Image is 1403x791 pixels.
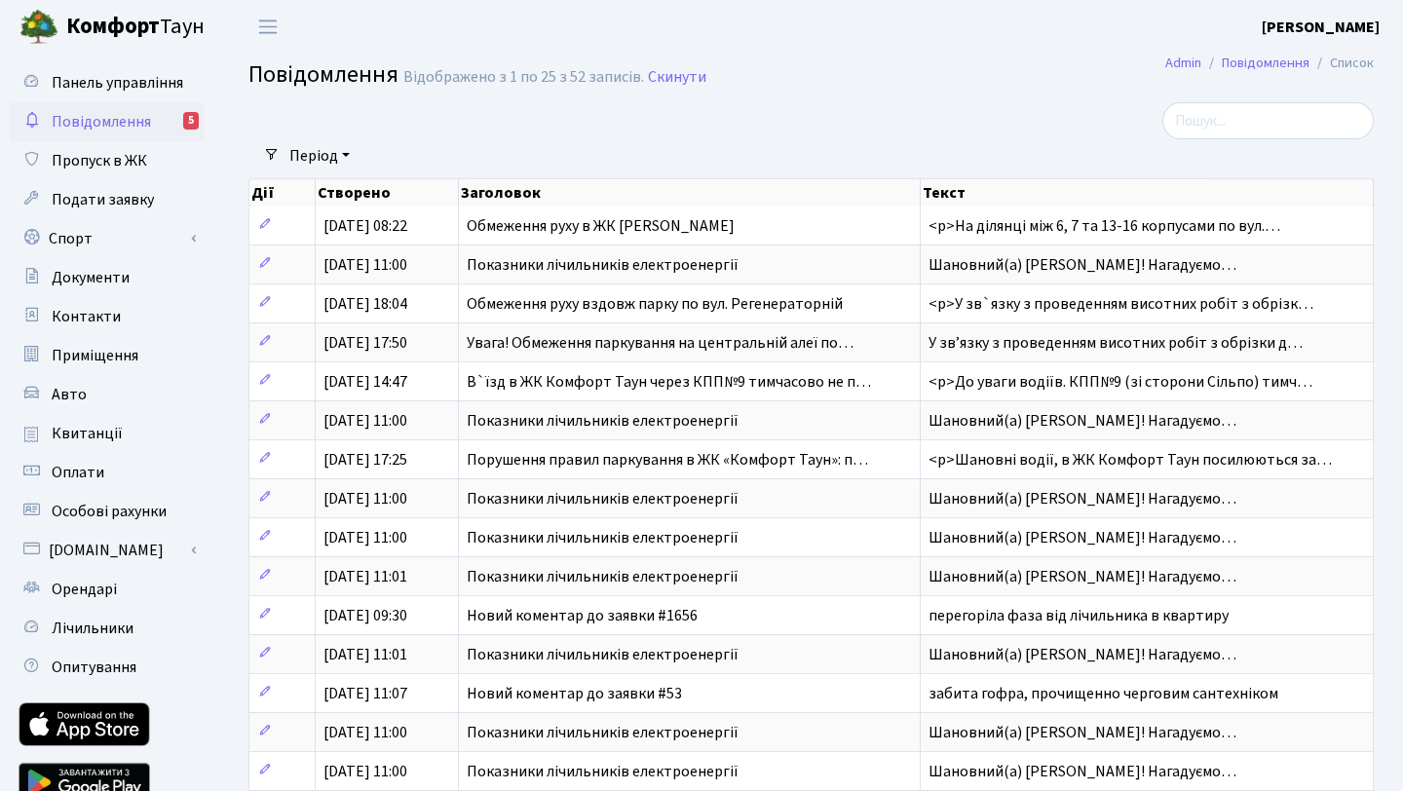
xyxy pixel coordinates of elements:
[467,293,843,315] span: Обмеження руху вздовж парку по вул. Регенераторній
[929,215,1280,237] span: <p>На ділянці між 6, 7 та 13-16 корпусами по вул.…
[929,332,1303,354] span: У звʼязку з проведенням висотних робіт з обрізки д…
[19,8,58,47] img: logo.png
[52,501,167,522] span: Особові рахунки
[10,180,205,219] a: Подати заявку
[467,566,739,587] span: Показники лічильників електроенергії
[52,657,136,678] span: Опитування
[52,267,130,288] span: Документи
[323,293,407,315] span: [DATE] 18:04
[10,531,205,570] a: [DOMAIN_NAME]
[10,453,205,492] a: Оплати
[244,11,292,43] button: Переключити навігацію
[10,414,205,453] a: Квитанції
[10,336,205,375] a: Приміщення
[467,449,868,471] span: Порушення правил паркування в ЖК «Комфорт Таун»: п…
[929,722,1236,743] span: Шановний(а) [PERSON_NAME]! Нагадуємо…
[323,683,407,704] span: [DATE] 11:07
[66,11,160,42] b: Комфорт
[10,141,205,180] a: Пропуск в ЖК
[648,68,706,87] a: Скинути
[929,683,1278,704] span: забита гофра, прочищенно черговим сантехніком
[323,371,407,393] span: [DATE] 14:47
[1309,53,1374,74] li: Список
[467,605,698,626] span: Новий коментар до заявки #1656
[467,371,871,393] span: В`їзд в ЖК Комфорт Таун через КПП№9 тимчасово не п…
[1262,17,1380,38] b: [PERSON_NAME]
[10,570,205,609] a: Орендарі
[323,449,407,471] span: [DATE] 17:25
[52,189,154,210] span: Подати заявку
[929,566,1236,587] span: Шановний(а) [PERSON_NAME]! Нагадуємо…
[10,375,205,414] a: Авто
[183,112,199,130] div: 5
[323,215,407,237] span: [DATE] 08:22
[467,332,853,354] span: Увага! Обмеження паркування на центральній алеї по…
[52,384,87,405] span: Авто
[921,179,1374,207] th: Текст
[929,371,1312,393] span: <p>До уваги водіїв. КПП№9 (зі сторони Сільпо) тимч…
[52,345,138,366] span: Приміщення
[323,605,407,626] span: [DATE] 09:30
[929,410,1236,432] span: Шановний(а) [PERSON_NAME]! Нагадуємо…
[66,11,205,44] span: Таун
[467,488,739,509] span: Показники лічильників електроенергії
[459,179,921,207] th: Заголовок
[323,488,407,509] span: [DATE] 11:00
[1162,102,1374,139] input: Пошук...
[323,644,407,665] span: [DATE] 11:01
[467,527,739,548] span: Показники лічильників електроенергії
[403,68,644,87] div: Відображено з 1 по 25 з 52 записів.
[323,410,407,432] span: [DATE] 11:00
[249,179,316,207] th: Дії
[52,462,104,483] span: Оплати
[929,644,1236,665] span: Шановний(а) [PERSON_NAME]! Нагадуємо…
[1165,53,1201,73] a: Admin
[929,761,1236,782] span: Шановний(а) [PERSON_NAME]! Нагадуємо…
[323,761,407,782] span: [DATE] 11:00
[52,150,147,171] span: Пропуск в ЖК
[467,410,739,432] span: Показники лічильників електроенергії
[467,644,739,665] span: Показники лічильників електроенергії
[323,722,407,743] span: [DATE] 11:00
[323,332,407,354] span: [DATE] 17:50
[52,306,121,327] span: Контакти
[282,139,358,172] a: Період
[1136,43,1403,84] nav: breadcrumb
[929,527,1236,548] span: Шановний(а) [PERSON_NAME]! Нагадуємо…
[52,618,133,639] span: Лічильники
[52,423,123,444] span: Квитанції
[52,579,117,600] span: Орендарі
[248,57,398,92] span: Повідомлення
[10,297,205,336] a: Контакти
[323,254,407,276] span: [DATE] 11:00
[929,605,1229,626] span: перегоріла фаза від лічильника в квартиру
[316,179,459,207] th: Створено
[10,609,205,648] a: Лічильники
[929,254,1236,276] span: Шановний(а) [PERSON_NAME]! Нагадуємо…
[52,111,151,132] span: Повідомлення
[467,215,735,237] span: Обмеження руху в ЖК [PERSON_NAME]
[323,527,407,548] span: [DATE] 11:00
[467,254,739,276] span: Показники лічильників електроенергії
[929,293,1313,315] span: <p>У зв`язку з проведенням висотних робіт з обрізк…
[323,566,407,587] span: [DATE] 11:01
[929,449,1332,471] span: <p>Шановні водії, в ЖК Комфорт Таун посилюються за…
[10,219,205,258] a: Спорт
[467,722,739,743] span: Показники лічильників електроенергії
[10,258,205,297] a: Документи
[929,488,1236,509] span: Шановний(а) [PERSON_NAME]! Нагадуємо…
[1262,16,1380,39] a: [PERSON_NAME]
[1222,53,1309,73] a: Повідомлення
[467,761,739,782] span: Показники лічильників електроенергії
[52,72,183,94] span: Панель управління
[10,63,205,102] a: Панель управління
[10,648,205,687] a: Опитування
[10,102,205,141] a: Повідомлення5
[10,492,205,531] a: Особові рахунки
[467,683,682,704] span: Новий коментар до заявки #53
